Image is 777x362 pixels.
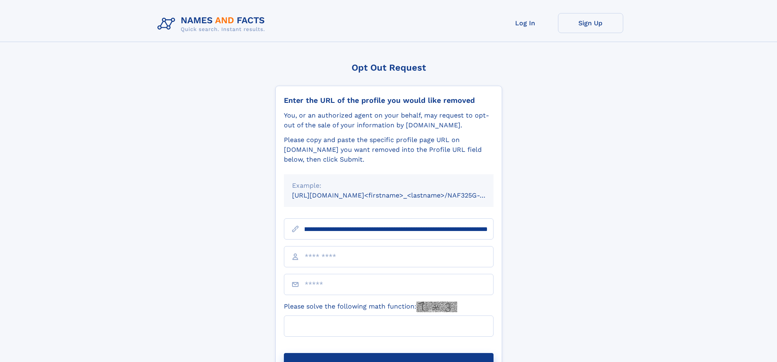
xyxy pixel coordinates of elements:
[284,111,494,130] div: You, or an authorized agent on your behalf, may request to opt-out of the sale of your informatio...
[292,181,485,191] div: Example:
[493,13,558,33] a: Log In
[292,191,509,199] small: [URL][DOMAIN_NAME]<firstname>_<lastname>/NAF325G-xxxxxxxx
[284,302,457,312] label: Please solve the following math function:
[558,13,623,33] a: Sign Up
[275,62,502,73] div: Opt Out Request
[284,96,494,105] div: Enter the URL of the profile you would like removed
[284,135,494,164] div: Please copy and paste the specific profile page URL on [DOMAIN_NAME] you want removed into the Pr...
[154,13,272,35] img: Logo Names and Facts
